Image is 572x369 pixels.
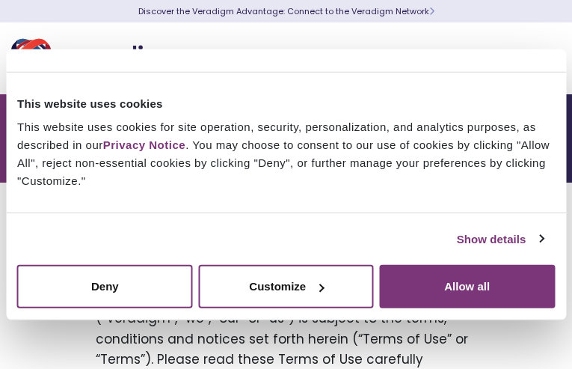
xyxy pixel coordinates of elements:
[527,39,550,78] button: Toggle Navigation Menu
[103,138,185,151] a: Privacy Notice
[17,265,193,308] button: Deny
[17,94,555,112] div: This website uses cookies
[457,230,544,248] a: Show details
[17,118,555,190] div: This website uses cookies for site operation, security, personalization, and analytics purposes, ...
[138,5,434,17] a: Discover the Veradigm Advantage: Connect to the Veradigm NetworkLearn More
[198,265,374,308] button: Customize
[11,34,191,83] img: Veradigm logo
[379,265,555,308] button: Allow all
[429,5,434,17] span: Learn More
